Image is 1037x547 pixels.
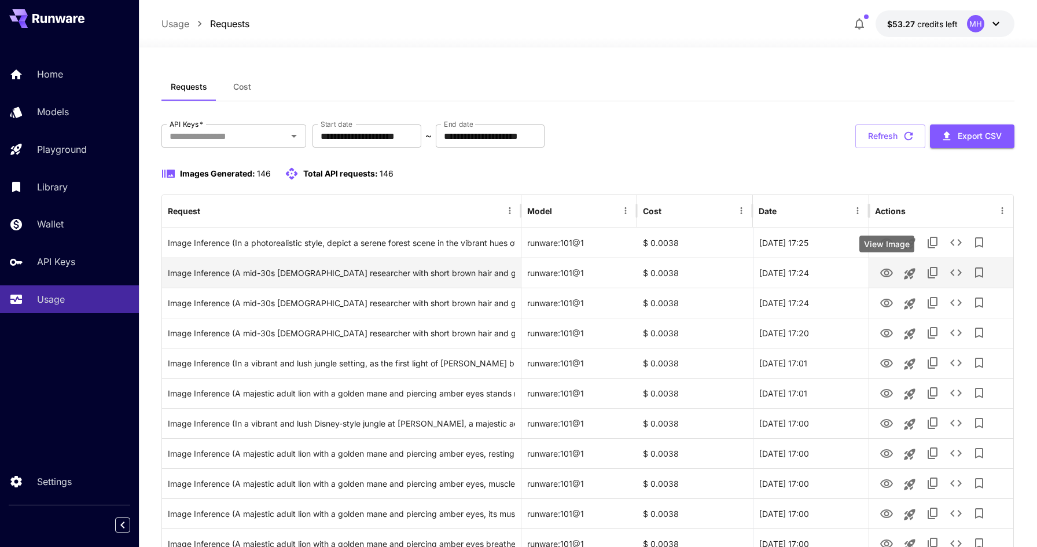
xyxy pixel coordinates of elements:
div: $ 0.0038 [637,258,753,288]
label: End date [444,119,473,129]
button: View Image [875,291,898,314]
button: See details [944,291,968,314]
button: View Image [875,321,898,344]
span: 146 [380,168,394,178]
button: Add to library [968,351,991,375]
div: Click to copy prompt [168,379,515,408]
button: Add to library [968,321,991,344]
button: Launch in playground [898,383,921,406]
button: View Image [875,260,898,284]
button: See details [944,321,968,344]
div: Click to copy prompt [168,228,515,258]
p: Settings [37,475,72,489]
div: 26 Aug, 2025 17:01 [753,378,869,408]
div: $ 0.0038 [637,378,753,408]
button: Launch in playground [898,353,921,376]
button: Sort [553,203,569,219]
p: Home [37,67,63,81]
div: Click to copy prompt [168,288,515,318]
button: Launch in playground [898,262,921,285]
button: Add to library [968,261,991,284]
span: Images Generated: [180,168,255,178]
div: runware:101@1 [521,438,637,468]
div: $ 0.0038 [637,318,753,348]
span: Cost [233,82,251,92]
div: View Image [859,236,914,252]
div: runware:101@1 [521,408,637,438]
span: Requests [171,82,207,92]
button: Add to library [968,291,991,314]
button: Launch in playground [898,322,921,346]
div: runware:101@1 [521,348,637,378]
div: runware:101@1 [521,498,637,528]
button: See details [944,472,968,495]
button: Copy TaskUUID [921,442,944,465]
div: 26 Aug, 2025 17:25 [753,227,869,258]
button: $53.26912MH [876,10,1014,37]
div: Click to copy prompt [168,469,515,498]
button: View Image [875,441,898,465]
p: Playground [37,142,87,156]
nav: breadcrumb [161,17,249,31]
button: Copy TaskUUID [921,291,944,314]
div: Click to copy prompt [168,348,515,378]
button: Collapse sidebar [115,517,130,533]
div: $ 0.0038 [637,498,753,528]
div: 26 Aug, 2025 17:00 [753,438,869,468]
button: See details [944,381,968,405]
p: ~ [425,129,432,143]
button: Menu [617,203,634,219]
button: Menu [994,203,1010,219]
button: View Image [875,411,898,435]
button: Launch in playground [898,232,921,255]
div: runware:101@1 [521,288,637,318]
button: See details [944,231,968,254]
label: API Keys [170,119,203,129]
span: Total API requests: [303,168,378,178]
div: $ 0.0038 [637,438,753,468]
button: Add to library [968,472,991,495]
button: See details [944,261,968,284]
div: Click to copy prompt [168,499,515,528]
p: Usage [37,292,65,306]
div: $ 0.0038 [637,408,753,438]
div: 26 Aug, 2025 17:24 [753,288,869,318]
div: runware:101@1 [521,378,637,408]
button: Launch in playground [898,292,921,315]
button: See details [944,442,968,465]
span: 146 [257,168,271,178]
a: Usage [161,17,189,31]
div: Actions [875,206,906,216]
div: $ 0.0038 [637,227,753,258]
div: Date [759,206,777,216]
button: View Image [875,351,898,375]
div: Click to copy prompt [168,258,515,288]
button: Launch in playground [898,473,921,496]
button: Menu [502,203,518,219]
button: Menu [733,203,749,219]
div: runware:101@1 [521,468,637,498]
div: 26 Aug, 2025 17:00 [753,498,869,528]
div: $ 0.0038 [637,288,753,318]
button: Add to library [968,442,991,465]
button: Copy TaskUUID [921,412,944,435]
div: 26 Aug, 2025 17:20 [753,318,869,348]
button: Sort [778,203,794,219]
button: Copy TaskUUID [921,472,944,495]
div: Model [527,206,552,216]
button: Sort [201,203,218,219]
button: Copy TaskUUID [921,321,944,344]
div: Click to copy prompt [168,409,515,438]
button: View Image [875,230,898,254]
div: Click to copy prompt [168,318,515,348]
div: Click to copy prompt [168,439,515,468]
button: Refresh [855,124,925,148]
button: Open [286,128,302,144]
p: Models [37,105,69,119]
div: $53.26912 [887,18,958,30]
div: Request [168,206,200,216]
button: Export CSV [930,124,1014,148]
button: Copy TaskUUID [921,502,944,525]
button: View Image [875,471,898,495]
div: MH [967,15,984,32]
